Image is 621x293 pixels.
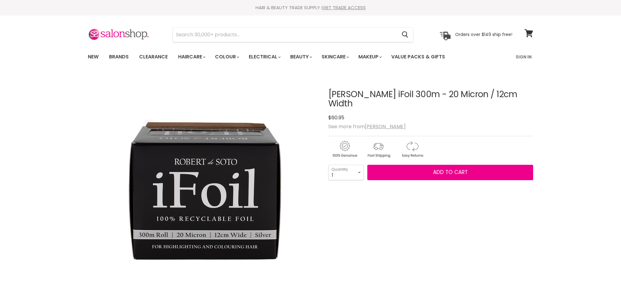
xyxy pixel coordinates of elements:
[174,50,209,63] a: Haircare
[83,50,103,63] a: New
[328,140,361,159] img: genuine.gif
[323,4,366,11] a: GET TRADE ACCESS
[367,165,533,180] button: Add to cart
[328,90,533,109] h1: [PERSON_NAME] iFoil 300m - 20 Micron / 12cm Width
[173,27,413,42] form: Product
[354,50,385,63] a: Makeup
[286,50,316,63] a: Beauty
[362,140,395,159] img: shipping.gif
[83,48,481,66] ul: Main menu
[433,168,468,176] span: Add to cart
[328,123,406,130] span: See more from
[396,140,428,159] img: returns.gif
[455,32,512,37] p: Orders over $149 ship free!
[328,165,364,180] select: Quantity
[387,50,450,63] a: Value Packs & Gifts
[328,114,344,121] span: $60.95
[317,50,353,63] a: Skincare
[244,50,284,63] a: Electrical
[80,48,541,66] nav: Main
[104,50,133,63] a: Brands
[365,123,406,130] a: [PERSON_NAME]
[173,28,397,42] input: Search
[135,50,172,63] a: Clearance
[397,28,413,42] button: Search
[210,50,243,63] a: Colour
[80,5,541,11] div: HAIR & BEAUTY TRADE SUPPLY |
[512,50,535,63] a: Sign In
